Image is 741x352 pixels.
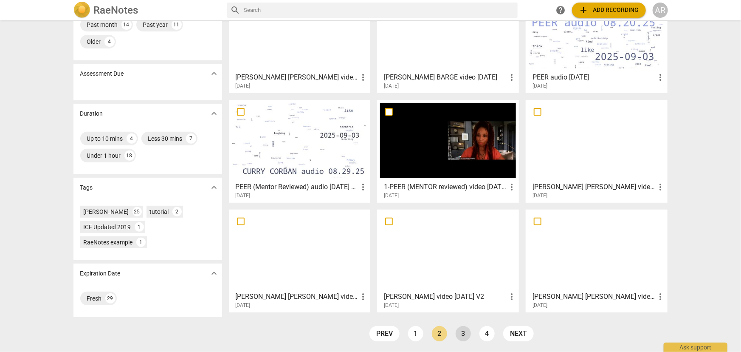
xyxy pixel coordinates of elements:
span: more_vert [655,72,665,82]
div: [PERSON_NAME] [84,207,129,216]
div: 4 [104,37,115,47]
a: [PERSON_NAME] [PERSON_NAME] video [DATE][DATE] [529,103,665,199]
div: 29 [105,293,116,304]
a: [PERSON_NAME] [PERSON_NAME] video [DATE] v2[DATE] [529,213,665,309]
div: RaeNotes example [84,238,133,247]
span: [DATE] [384,192,399,199]
span: [DATE] [384,302,399,309]
p: Tags [80,183,93,192]
span: [DATE] [533,192,547,199]
div: ICF Updated 2019 [84,223,131,231]
span: search [231,5,241,15]
span: add [579,5,589,15]
button: Show more [208,267,220,280]
div: Older [87,37,101,46]
img: Logo [73,2,90,19]
h3: CURRY BARGE video 09.03.25 [384,72,507,82]
a: [PERSON_NAME] video [DATE] V2[DATE] [380,213,516,309]
h3: CURRY FARINELLA video 08.05.25 [236,292,358,302]
div: 11 [172,20,182,30]
span: expand_more [209,108,219,119]
div: 4 [127,133,137,144]
h3: CURRY CORBAN video 08.29.25 V2 [384,292,507,302]
a: PEER (Mentor Reviewed) audio [DATE] DIST[DATE] [232,103,368,199]
span: [DATE] [236,302,251,309]
span: help [556,5,566,15]
div: Past month [87,20,118,29]
h2: RaeNotes [94,4,138,16]
a: [PERSON_NAME] [PERSON_NAME] video [DATE][DATE] [232,213,368,309]
span: more_vert [507,182,517,192]
span: more_vert [655,182,665,192]
button: Show more [208,67,220,80]
div: Under 1 hour [87,151,121,160]
a: Page 2 is your current page [432,326,447,341]
h3: CURRY FARINELLA video 08.20.25 [533,182,655,192]
button: Show more [208,107,220,120]
div: Ask support [664,343,727,352]
div: 1 [135,222,144,232]
h3: CURRY CARUSO video 08.18.25 v2 [533,292,655,302]
div: Up to 10 mins [87,134,123,143]
h3: PEER audio 08.20.25 [533,72,655,82]
div: 7 [186,133,196,144]
a: Page 4 [479,326,495,341]
a: prev [369,326,400,341]
div: Fresh [87,294,102,303]
span: more_vert [358,72,368,82]
span: expand_more [209,268,219,278]
span: expand_more [209,182,219,193]
div: 2 [172,207,182,216]
a: Page 1 [408,326,423,341]
span: [DATE] [236,82,251,90]
input: Search [244,3,514,17]
button: AR [653,3,668,18]
div: 25 [132,207,142,216]
a: next [503,326,534,341]
div: tutorial [150,207,169,216]
h3: CURRY CARUSO video 09.04.25 [236,72,358,82]
a: Help [553,3,569,18]
span: [DATE] [236,192,251,199]
span: expand_more [209,68,219,79]
button: Upload [572,3,646,18]
div: 14 [121,20,132,30]
div: Past year [143,20,168,29]
span: [DATE] [384,82,399,90]
p: Assessment Due [80,69,124,78]
span: Add recording [579,5,639,15]
span: more_vert [358,182,368,192]
div: Less 30 mins [148,134,183,143]
span: more_vert [507,292,517,302]
p: Duration [80,109,103,118]
div: 18 [124,150,135,161]
p: Expiration Date [80,269,121,278]
span: more_vert [655,292,665,302]
h3: 1-PEER (MENTOR reviewed) video 08.29.25 PCC [384,182,507,192]
span: more_vert [507,72,517,82]
h3: PEER (Mentor Reviewed) audio 08.29.25 DIST [236,182,358,192]
div: 1 [136,238,146,247]
span: [DATE] [533,82,547,90]
a: Page 3 [456,326,471,341]
a: LogoRaeNotes [73,2,220,19]
span: more_vert [358,292,368,302]
span: [DATE] [533,302,547,309]
a: 1-PEER (MENTOR reviewed) video [DATE] PCC[DATE] [380,103,516,199]
button: Show more [208,181,220,194]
